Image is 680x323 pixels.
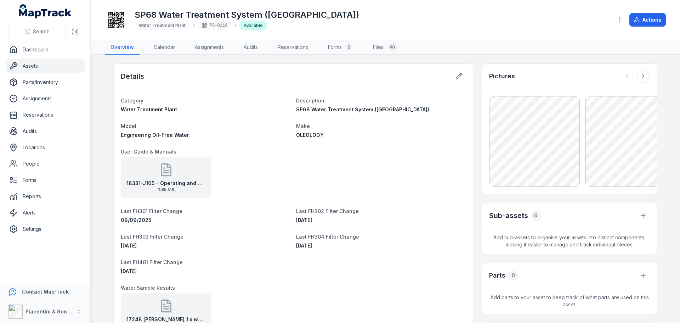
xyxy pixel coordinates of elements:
[121,71,144,81] h2: Details
[531,211,541,221] div: 0
[189,40,229,55] a: Assignments
[6,43,85,57] a: Dashboard
[8,25,66,38] button: Search
[121,132,189,138] span: Engineering Oil-Free Water
[239,21,267,30] div: Available
[121,217,152,223] span: 09/09/2025
[296,208,359,214] span: Last FH302 Filter Change
[296,217,312,223] span: [DATE]
[121,208,182,214] span: Last FH301 Filter Change
[135,9,359,21] h1: SP68 Water Treatment System ([GEOGRAPHIC_DATA])
[121,123,136,129] span: Model
[121,106,177,112] span: Water Treatment Plant
[121,234,183,240] span: Last FH303 Filter Change
[139,23,186,28] span: Water Treatment Plant
[296,243,312,249] time: 30/07/2025, 12:00:00 am
[121,285,175,291] span: Water Sample Results
[6,206,85,220] a: Alerts
[126,180,206,187] strong: 18331-J105 - Operating and Maintenance Manual rev0
[296,106,429,112] span: SP68 Water Treatment System ([GEOGRAPHIC_DATA])
[33,28,50,35] span: Search
[121,259,183,265] span: Last FH401 Filter Change
[6,140,85,155] a: Locations
[482,288,657,314] span: Add parts to your asset to keep track of what parts are used on this asset.
[121,268,137,274] span: [DATE]
[296,234,359,240] span: Last FH304 Filter Change
[121,268,137,274] time: 29/08/2025, 12:00:00 am
[121,217,152,223] time: 09/09/2025, 12:00:00 am
[6,59,85,73] a: Assets
[121,243,137,249] time: 04/07/2025, 12:00:00 am
[489,211,528,221] h2: Sub-assets
[105,40,140,55] a: Overview
[296,243,312,249] span: [DATE]
[121,149,176,155] span: User Guide & Manuals
[6,91,85,106] a: Assignments
[386,43,398,51] div: 40
[296,98,324,104] span: Description
[367,40,403,55] a: Files40
[126,316,206,323] strong: 17248 [PERSON_NAME] 1 x waste water [DATE]
[25,308,67,314] strong: Piacentini & Son
[482,228,657,254] span: Add sub-assets to organise your assets into distinct components, making it easier to manage and t...
[296,132,324,138] span: OLEOLOGY
[121,243,137,249] span: [DATE]
[19,4,72,18] a: MapTrack
[6,157,85,171] a: People
[296,123,310,129] span: Make
[6,189,85,204] a: Reports
[6,108,85,122] a: Reservations
[6,222,85,236] a: Settings
[6,75,85,89] a: Parts/Inventory
[121,98,143,104] span: Category
[629,13,666,27] button: Actions
[272,40,314,55] a: Reservations
[148,40,181,55] a: Calendar
[296,217,312,223] time: 30/07/2025, 12:00:00 am
[489,71,515,81] h3: Pictures
[322,40,359,55] a: Forms2
[22,289,69,295] strong: Contact MapTrack
[508,271,518,280] div: 0
[198,21,232,30] div: PS-0116
[238,40,263,55] a: Audits
[6,124,85,138] a: Audits
[345,43,353,51] div: 2
[6,173,85,187] a: Forms
[489,271,505,280] h3: Parts
[126,187,206,193] span: 1.85 MB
